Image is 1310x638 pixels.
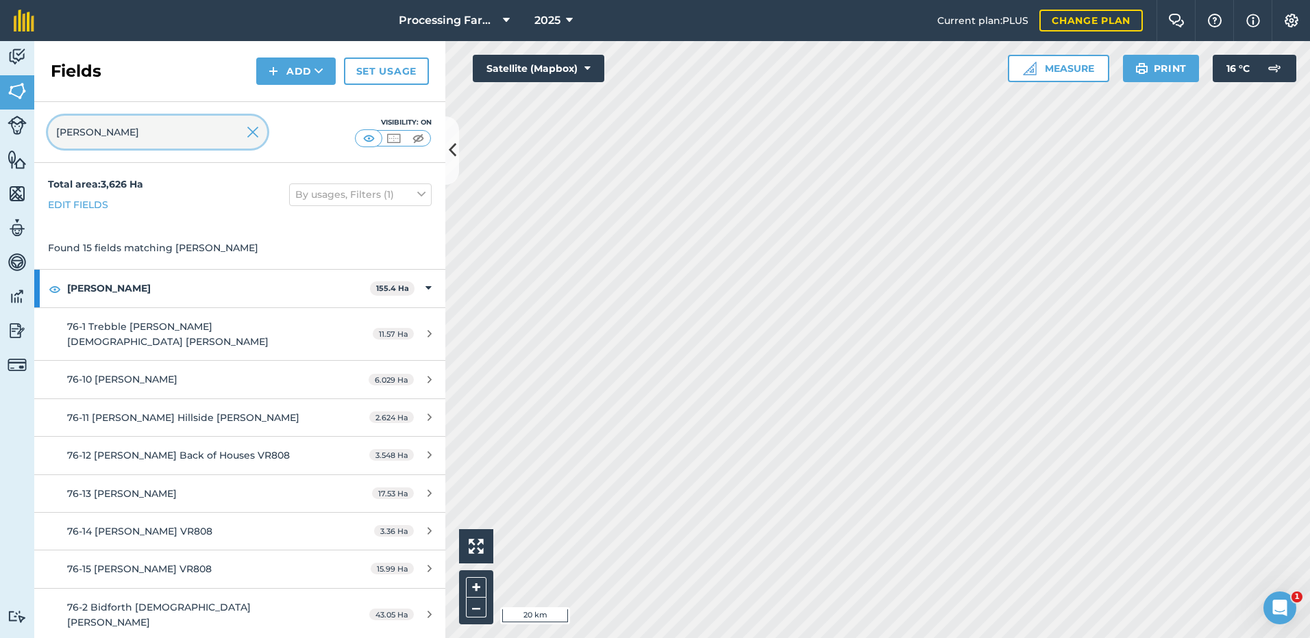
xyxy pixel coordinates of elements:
[34,513,445,550] a: 76-14 [PERSON_NAME] VR8083.36 Ha
[34,550,445,587] a: 76-15 [PERSON_NAME] VR80815.99 Ha
[369,411,414,423] span: 2.624 Ha
[8,47,27,67] img: svg+xml;base64,PD94bWwgdmVyc2lvbj0iMS4wIiBlbmNvZGluZz0idXRmLTgiPz4KPCEtLSBHZW5lcmF0b3I6IEFkb2JlIE...
[1168,14,1185,27] img: Two speech bubbles overlapping with the left bubble in the forefront
[34,227,445,269] div: Found 15 fields matching [PERSON_NAME]
[399,12,497,29] span: Processing Farms
[371,563,414,574] span: 15.99 Ha
[369,374,414,385] span: 6.029 Ha
[14,10,34,31] img: fieldmargin Logo
[67,487,177,500] span: 76-13 [PERSON_NAME]
[269,63,278,79] img: svg+xml;base64,PHN2ZyB4bWxucz0iaHR0cDovL3d3dy53My5vcmcvMjAwMC9zdmciIHdpZHRoPSIxNCIgaGVpZ2h0PSIyNC...
[1213,55,1296,82] button: 16 °C
[8,610,27,623] img: svg+xml;base64,PD94bWwgdmVyc2lvbj0iMS4wIiBlbmNvZGluZz0idXRmLTgiPz4KPCEtLSBHZW5lcmF0b3I6IEFkb2JlIE...
[8,355,27,374] img: svg+xml;base64,PD94bWwgdmVyc2lvbj0iMS4wIiBlbmNvZGluZz0idXRmLTgiPz4KPCEtLSBHZW5lcmF0b3I6IEFkb2JlIE...
[1246,12,1260,29] img: svg+xml;base64,PHN2ZyB4bWxucz0iaHR0cDovL3d3dy53My5vcmcvMjAwMC9zdmciIHdpZHRoPSIxNyIgaGVpZ2h0PSIxNy...
[466,577,486,598] button: +
[67,411,299,424] span: 76-11 [PERSON_NAME] Hillside [PERSON_NAME]
[1008,55,1109,82] button: Measure
[373,328,414,340] span: 11.57 Ha
[1023,62,1037,75] img: Ruler icon
[51,60,101,82] h2: Fields
[534,12,560,29] span: 2025
[34,270,445,307] div: [PERSON_NAME]155.4 Ha
[1263,591,1296,624] iframe: Intercom live chat
[1283,14,1300,27] img: A cog icon
[1261,55,1288,82] img: svg+xml;base64,PD94bWwgdmVyc2lvbj0iMS4wIiBlbmNvZGluZz0idXRmLTgiPz4KPCEtLSBHZW5lcmF0b3I6IEFkb2JlIE...
[8,183,27,204] img: svg+xml;base64,PHN2ZyB4bWxucz0iaHR0cDovL3d3dy53My5vcmcvMjAwMC9zdmciIHdpZHRoPSI1NiIgaGVpZ2h0PSI2MC...
[67,373,177,385] span: 76-10 [PERSON_NAME]
[8,81,27,101] img: svg+xml;base64,PHN2ZyB4bWxucz0iaHR0cDovL3d3dy53My5vcmcvMjAwMC9zdmciIHdpZHRoPSI1NiIgaGVpZ2h0PSI2MC...
[48,116,267,149] input: Search
[1207,14,1223,27] img: A question mark icon
[67,320,269,348] span: 76-1 Trebble [PERSON_NAME] [DEMOGRAPHIC_DATA] [PERSON_NAME]
[67,601,251,628] span: 76-2 Bidforth [DEMOGRAPHIC_DATA] [PERSON_NAME]
[8,286,27,307] img: svg+xml;base64,PD94bWwgdmVyc2lvbj0iMS4wIiBlbmNvZGluZz0idXRmLTgiPz4KPCEtLSBHZW5lcmF0b3I6IEFkb2JlIE...
[34,437,445,474] a: 76-12 [PERSON_NAME] Back of Houses VR8083.548 Ha
[937,13,1028,28] span: Current plan : PLUS
[473,55,604,82] button: Satellite (Mapbox)
[1135,60,1148,77] img: svg+xml;base64,PHN2ZyB4bWxucz0iaHR0cDovL3d3dy53My5vcmcvMjAwMC9zdmciIHdpZHRoPSIxOSIgaGVpZ2h0PSIyNC...
[1039,10,1143,31] a: Change plan
[369,449,414,461] span: 3.548 Ha
[67,525,212,537] span: 76-14 [PERSON_NAME] VR808
[372,487,414,499] span: 17.53 Ha
[360,131,378,145] img: svg+xml;base64,PHN2ZyB4bWxucz0iaHR0cDovL3d3dy53My5vcmcvMjAwMC9zdmciIHdpZHRoPSI1MCIgaGVpZ2h0PSI0MC...
[289,183,432,205] button: By usages, Filters (1)
[469,539,484,554] img: Four arrows, one pointing top left, one top right, one bottom right and the last bottom left
[1226,55,1250,82] span: 16 ° C
[8,218,27,238] img: svg+xml;base64,PD94bWwgdmVyc2lvbj0iMS4wIiBlbmNvZGluZz0idXRmLTgiPz4KPCEtLSBHZW5lcmF0b3I6IEFkb2JlIE...
[374,525,414,537] span: 3.36 Ha
[34,475,445,512] a: 76-13 [PERSON_NAME]17.53 Ha
[355,117,432,128] div: Visibility: On
[8,252,27,272] img: svg+xml;base64,PD94bWwgdmVyc2lvbj0iMS4wIiBlbmNvZGluZz0idXRmLTgiPz4KPCEtLSBHZW5lcmF0b3I6IEFkb2JlIE...
[247,124,259,140] img: svg+xml;base64,PHN2ZyB4bWxucz0iaHR0cDovL3d3dy53My5vcmcvMjAwMC9zdmciIHdpZHRoPSIyMiIgaGVpZ2h0PSIzMC...
[344,58,429,85] a: Set usage
[410,131,427,145] img: svg+xml;base64,PHN2ZyB4bWxucz0iaHR0cDovL3d3dy53My5vcmcvMjAwMC9zdmciIHdpZHRoPSI1MCIgaGVpZ2h0PSI0MC...
[1123,55,1200,82] button: Print
[385,131,402,145] img: svg+xml;base64,PHN2ZyB4bWxucz0iaHR0cDovL3d3dy53My5vcmcvMjAwMC9zdmciIHdpZHRoPSI1MCIgaGVpZ2h0PSI0MC...
[67,563,212,575] span: 76-15 [PERSON_NAME] VR808
[67,270,370,307] strong: [PERSON_NAME]
[67,449,290,461] span: 76-12 [PERSON_NAME] Back of Houses VR808
[1292,591,1302,602] span: 1
[376,283,409,293] strong: 155.4 Ha
[48,197,108,212] a: Edit fields
[256,58,336,85] button: Add
[34,361,445,398] a: 76-10 [PERSON_NAME]6.029 Ha
[8,149,27,170] img: svg+xml;base64,PHN2ZyB4bWxucz0iaHR0cDovL3d3dy53My5vcmcvMjAwMC9zdmciIHdpZHRoPSI1NiIgaGVpZ2h0PSI2MC...
[34,308,445,361] a: 76-1 Trebble [PERSON_NAME] [DEMOGRAPHIC_DATA] [PERSON_NAME]11.57 Ha
[34,399,445,436] a: 76-11 [PERSON_NAME] Hillside [PERSON_NAME]2.624 Ha
[8,320,27,341] img: svg+xml;base64,PD94bWwgdmVyc2lvbj0iMS4wIiBlbmNvZGluZz0idXRmLTgiPz4KPCEtLSBHZW5lcmF0b3I6IEFkb2JlIE...
[8,116,27,135] img: svg+xml;base64,PD94bWwgdmVyc2lvbj0iMS4wIiBlbmNvZGluZz0idXRmLTgiPz4KPCEtLSBHZW5lcmF0b3I6IEFkb2JlIE...
[49,281,61,297] img: svg+xml;base64,PHN2ZyB4bWxucz0iaHR0cDovL3d3dy53My5vcmcvMjAwMC9zdmciIHdpZHRoPSIxOCIgaGVpZ2h0PSIyNC...
[369,609,414,620] span: 43.05 Ha
[48,178,143,190] strong: Total area : 3,626 Ha
[466,598,486,617] button: –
